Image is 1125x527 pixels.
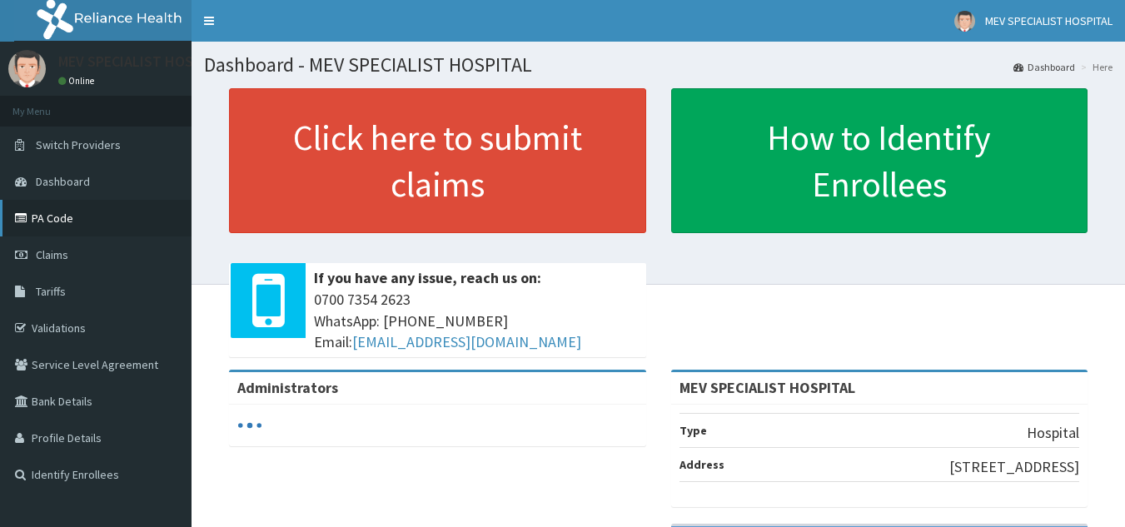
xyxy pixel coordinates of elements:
li: Here [1077,60,1113,74]
p: MEV SPECIALIST HOSPITAL [58,54,230,69]
a: Dashboard [1013,60,1075,74]
b: Administrators [237,378,338,397]
strong: MEV SPECIALIST HOSPITAL [679,378,855,397]
span: Switch Providers [36,137,121,152]
h1: Dashboard - MEV SPECIALIST HOSPITAL [204,54,1113,76]
b: Address [679,457,724,472]
svg: audio-loading [237,413,262,438]
img: User Image [954,11,975,32]
p: Hospital [1027,422,1079,444]
span: Dashboard [36,174,90,189]
span: Claims [36,247,68,262]
img: User Image [8,50,46,87]
a: Click here to submit claims [229,88,646,233]
b: If you have any issue, reach us on: [314,268,541,287]
span: Tariffs [36,284,66,299]
b: Type [679,423,707,438]
p: [STREET_ADDRESS] [949,456,1079,478]
span: 0700 7354 2623 WhatsApp: [PHONE_NUMBER] Email: [314,289,638,353]
a: [EMAIL_ADDRESS][DOMAIN_NAME] [352,332,581,351]
a: How to Identify Enrollees [671,88,1088,233]
a: Online [58,75,98,87]
span: MEV SPECIALIST HOSPITAL [985,13,1113,28]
